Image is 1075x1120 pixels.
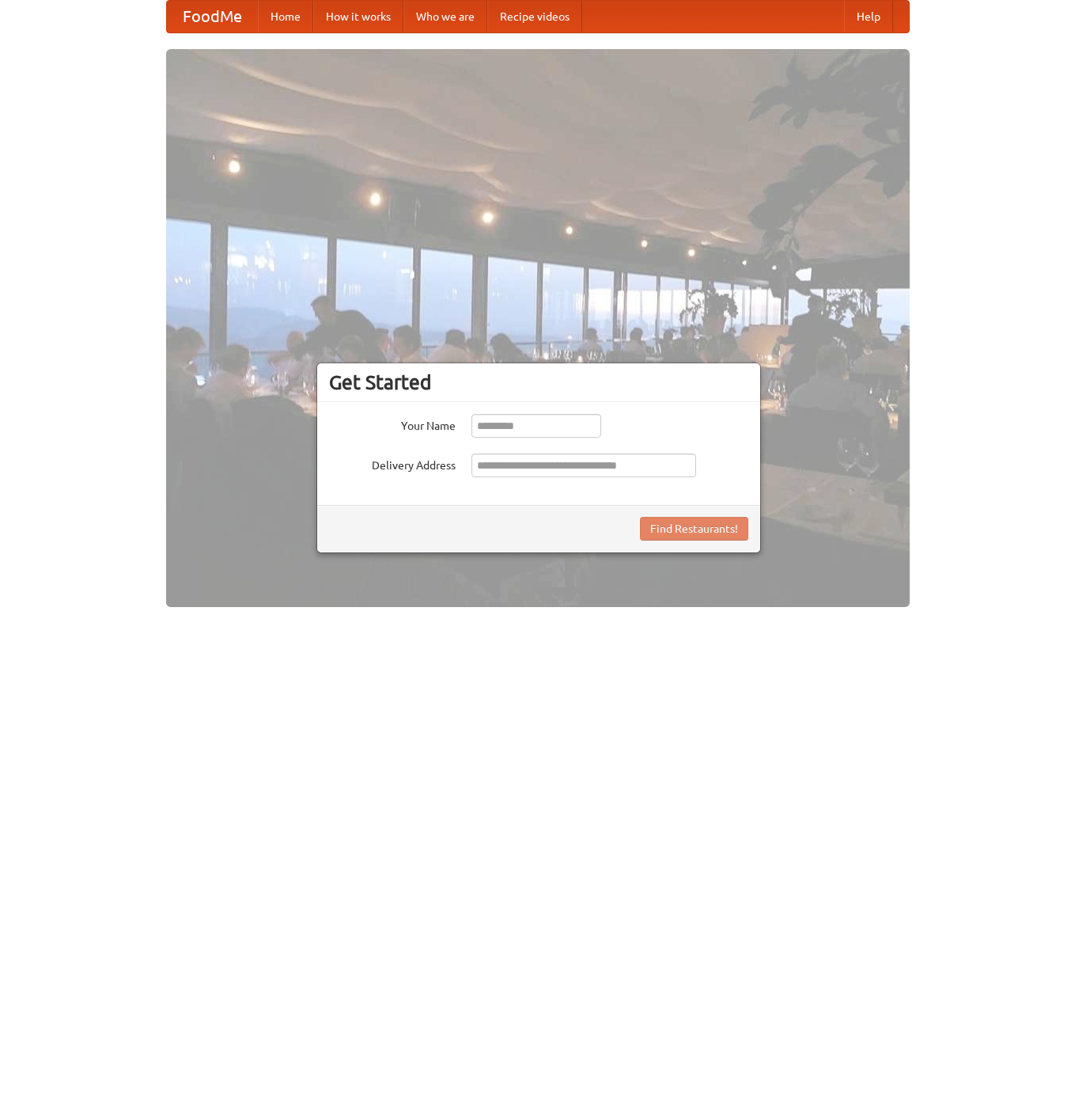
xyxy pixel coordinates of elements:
[258,1,313,32] a: Home
[167,1,258,32] a: FoodMe
[640,517,748,541] button: Find Restaurants!
[329,454,456,473] label: Delivery Address
[329,414,456,434] label: Your Name
[487,1,582,32] a: Recipe videos
[403,1,487,32] a: Who we are
[844,1,893,32] a: Help
[329,370,748,394] h3: Get Started
[313,1,403,32] a: How it works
